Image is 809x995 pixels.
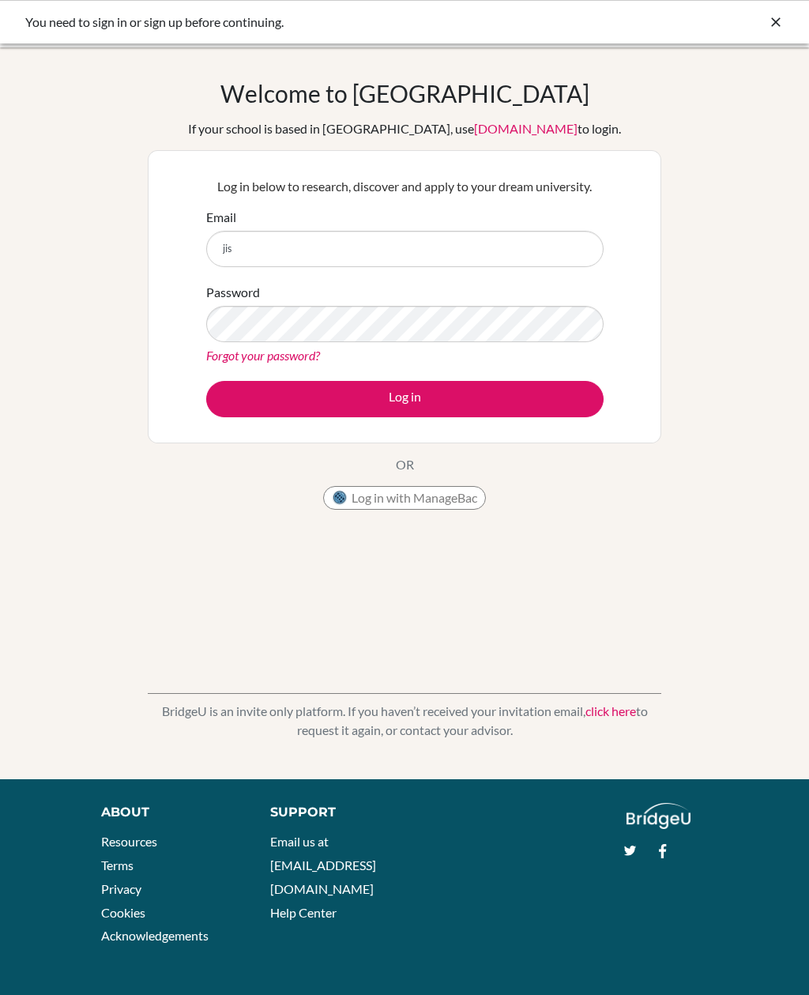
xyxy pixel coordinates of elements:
div: About [101,803,235,822]
h1: Welcome to [GEOGRAPHIC_DATA] [220,79,589,107]
p: BridgeU is an invite only platform. If you haven’t received your invitation email, to request it ... [148,702,661,740]
a: Terms [101,857,134,873]
p: OR [396,455,414,474]
a: click here [585,703,636,718]
a: Acknowledgements [101,928,209,943]
a: Privacy [101,881,141,896]
a: Resources [101,834,157,849]
a: Email us at [EMAIL_ADDRESS][DOMAIN_NAME] [270,834,376,895]
div: Support [270,803,390,822]
label: Email [206,208,236,227]
a: Forgot your password? [206,348,320,363]
a: Help Center [270,905,337,920]
button: Log in with ManageBac [323,486,486,510]
p: Log in below to research, discover and apply to your dream university. [206,177,604,196]
button: Log in [206,381,604,417]
div: If your school is based in [GEOGRAPHIC_DATA], use to login. [188,119,621,138]
img: logo_white@2x-f4f0deed5e89b7ecb1c2cc34c3e3d731f90f0f143d5ea2071677605dd97b5244.png [627,803,690,829]
div: You need to sign in or sign up before continuing. [25,13,547,32]
a: Cookies [101,905,145,920]
a: [DOMAIN_NAME] [474,121,578,136]
label: Password [206,283,260,302]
